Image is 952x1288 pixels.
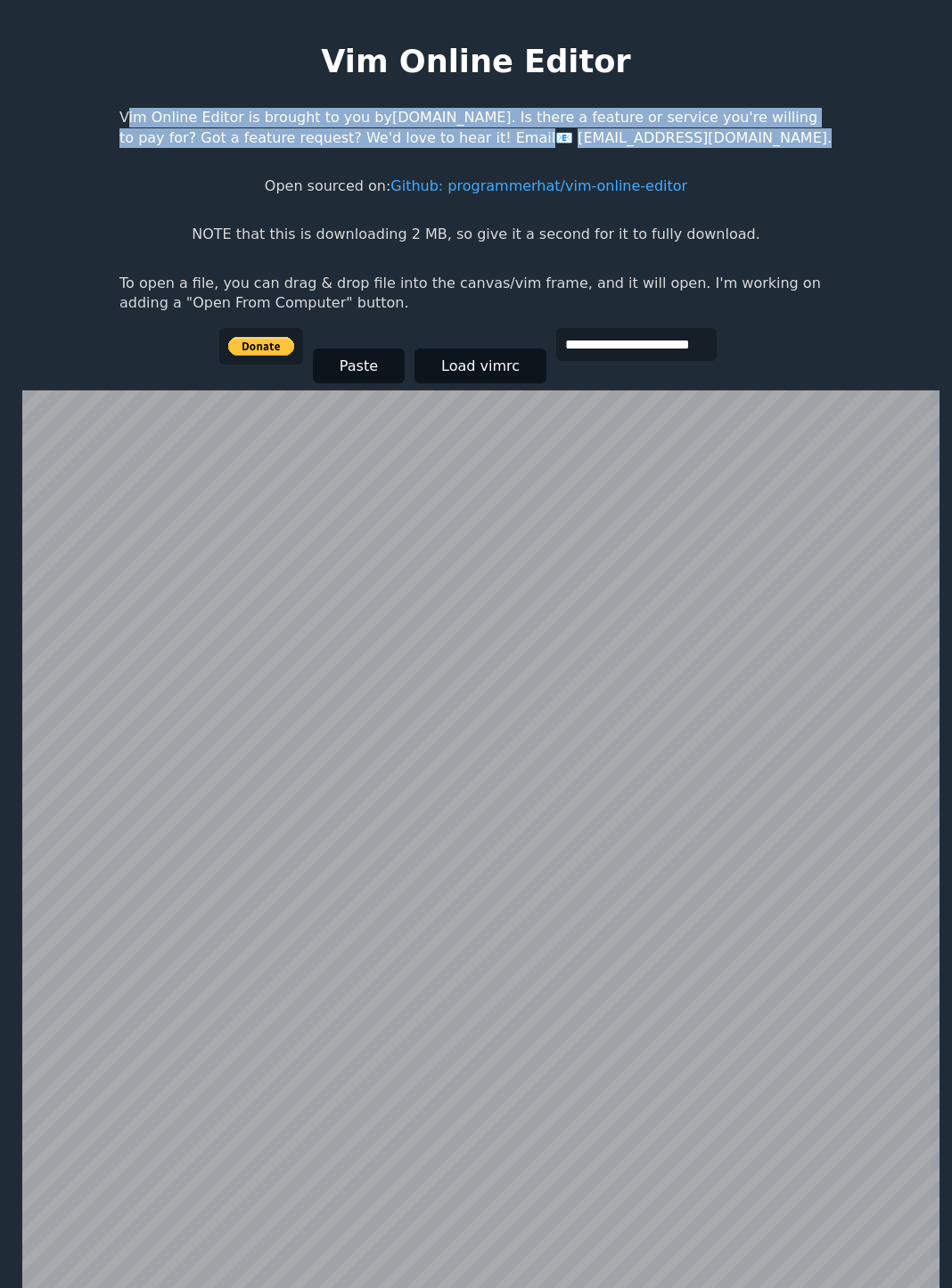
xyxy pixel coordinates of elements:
[321,39,630,83] h1: Vim Online Editor
[555,129,827,146] a: [EMAIL_ADDRESS][DOMAIN_NAME]
[265,176,687,196] p: Open sourced on:
[313,349,405,383] button: Paste
[390,177,687,194] a: Github: programmerhat/vim-online-editor
[119,274,833,314] p: To open a file, you can drag & drop file into the canvas/vim frame, and it will open. I'm working...
[392,109,512,126] a: [DOMAIN_NAME]
[414,349,546,383] button: Load vimrc
[119,108,833,148] p: Vim Online Editor is brought to you by . Is there a feature or service you're willing to pay for?...
[192,225,759,244] p: NOTE that this is downloading 2 MB, so give it a second for it to fully download.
